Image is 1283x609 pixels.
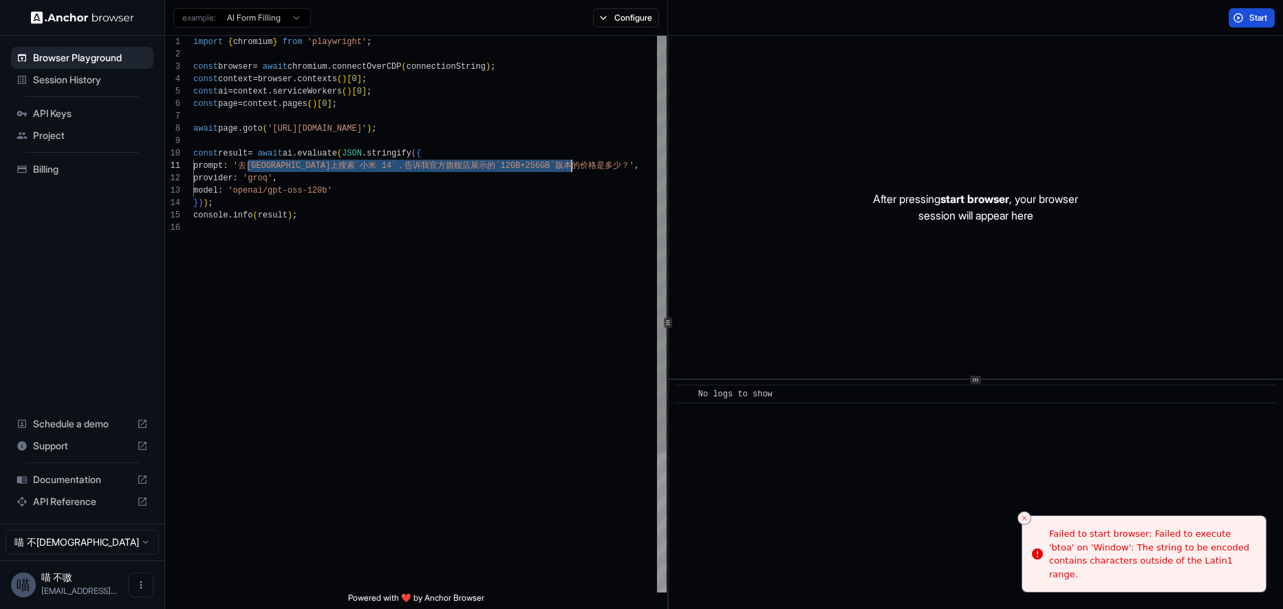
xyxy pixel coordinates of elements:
[193,211,228,220] span: console
[357,74,362,84] span: ]
[352,87,356,96] span: [
[337,149,342,158] span: (
[308,37,367,47] span: 'playwright'
[252,74,257,84] span: =
[352,74,356,84] span: 0
[342,87,347,96] span: (
[362,87,367,96] span: ]
[218,186,223,195] span: :
[1249,12,1269,23] span: Start
[165,209,180,222] div: 15
[11,47,153,69] div: Browser Playground
[252,62,257,72] span: =
[327,62,332,72] span: .
[218,149,248,158] span: result
[681,387,688,401] span: ​
[322,99,327,109] span: 0
[218,87,228,96] span: ai
[248,149,252,158] span: =
[263,124,268,133] span: (
[33,417,131,431] span: Schedule a demo
[165,172,180,184] div: 12
[193,37,223,47] span: import
[347,74,352,84] span: [
[233,87,268,96] span: context
[233,211,253,220] span: info
[238,124,243,133] span: .
[193,62,218,72] span: const
[243,99,277,109] span: context
[165,135,180,147] div: 9
[33,73,148,87] span: Session History
[362,149,367,158] span: .
[33,439,131,453] span: Support
[283,149,292,158] span: ai
[218,124,238,133] span: page
[268,87,272,96] span: .
[243,173,272,183] span: 'groq'
[218,74,252,84] span: context
[367,149,411,158] span: stringify
[288,211,292,220] span: )
[165,160,180,172] div: 11
[490,62,495,72] span: ;
[1229,8,1275,28] button: Start
[11,158,153,180] div: Billing
[634,161,639,171] span: ,
[203,198,208,208] span: )
[33,107,148,120] span: API Keys
[193,124,218,133] span: await
[193,149,218,158] span: const
[165,61,180,73] div: 3
[11,469,153,491] div: Documentation
[33,162,148,176] span: Billing
[411,149,416,158] span: (
[272,37,277,47] span: }
[348,592,484,609] span: Powered with ❤️ by Anchor Browser
[198,198,203,208] span: )
[332,99,337,109] span: ;
[11,435,153,457] div: Support
[165,147,180,160] div: 10
[342,149,362,158] span: JSON
[362,74,367,84] span: ;
[367,87,371,96] span: ;
[228,37,233,47] span: {
[297,74,337,84] span: contexts
[165,184,180,197] div: 13
[11,491,153,513] div: API Reference
[292,211,297,220] span: ;
[357,87,362,96] span: 0
[277,99,282,109] span: .
[263,62,288,72] span: await
[193,173,233,183] span: provider
[233,173,238,183] span: :
[11,69,153,91] div: Session History
[129,573,153,597] button: Open menu
[337,74,342,84] span: (
[228,186,332,195] span: 'openai/gpt-oss-120b'
[367,37,371,47] span: ;
[371,124,376,133] span: ;
[342,74,347,84] span: )
[193,87,218,96] span: const
[258,211,288,220] span: result
[272,173,277,183] span: ,
[11,573,36,597] div: 喵
[243,124,263,133] span: goto
[31,11,134,24] img: Anchor Logo
[317,99,322,109] span: [
[292,149,297,158] span: .
[252,211,257,220] span: (
[873,191,1078,224] p: After pressing , your browser session will appear here
[11,103,153,125] div: API Keys
[238,99,243,109] span: =
[223,161,228,171] span: :
[1017,511,1031,525] button: Close toast
[193,161,223,171] span: prompt
[41,571,72,583] span: 喵 不嗷
[165,36,180,48] div: 1
[193,198,198,208] span: }
[258,74,292,84] span: browser
[165,222,180,234] div: 16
